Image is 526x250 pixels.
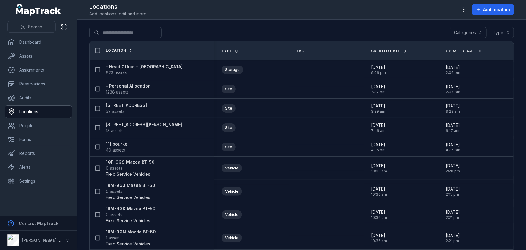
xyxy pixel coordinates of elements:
[371,128,386,133] span: 7:49 am
[446,232,460,243] time: 8/18/2025, 2:21:09 PM
[106,241,150,247] span: Field Service Vehicles
[371,49,407,53] a: Created Date
[371,232,387,243] time: 8/15/2025, 10:36:34 AM
[371,49,400,53] span: Created Date
[446,122,460,128] span: [DATE]
[106,194,150,200] span: Field Service Vehicles
[446,169,460,174] span: 2:20 pm
[446,232,460,239] span: [DATE]
[5,36,72,48] a: Dashboard
[106,171,150,177] span: Field Service Vehicles
[483,7,510,13] span: Add location
[106,64,183,70] strong: - Head Office - [GEOGRAPHIC_DATA]
[446,84,461,95] time: 8/20/2025, 2:07:15 PM
[222,187,242,196] div: Vehicle
[446,109,460,114] span: 9:29 am
[371,169,387,174] span: 10:36 am
[222,164,242,172] div: Vehicle
[371,103,385,109] span: [DATE]
[472,4,514,15] button: Add location
[371,209,387,220] time: 8/15/2025, 10:36:34 AM
[5,106,72,118] a: Locations
[371,239,387,243] span: 10:36 am
[106,89,129,95] span: 1238 assets
[489,27,514,38] button: Type
[5,64,72,76] a: Assignments
[5,175,72,187] a: Settings
[446,70,461,75] span: 2:06 pm
[5,133,72,146] a: Forms
[222,210,242,219] div: Vehicle
[106,206,156,224] a: 1RM-9GK Mazda BT-500 assetsField Service Vehicles
[106,147,125,153] span: 40 assets
[450,27,487,38] button: Categories
[446,163,460,174] time: 8/18/2025, 2:20:28 PM
[446,90,461,95] span: 2:07 pm
[106,165,122,171] span: 0 assets
[446,122,460,133] time: 3/7/2025, 9:17:26 AM
[446,103,460,109] span: [DATE]
[446,64,461,70] span: [DATE]
[106,122,182,128] strong: [STREET_ADDRESS][PERSON_NAME]
[89,11,147,17] span: Add locations, edit and more.
[446,186,460,192] span: [DATE]
[106,48,133,53] a: Location
[106,48,126,53] span: Location
[5,92,72,104] a: Audits
[106,70,127,76] span: 623 assets
[16,4,61,16] a: MapTrack
[106,206,156,212] strong: 1RM-9GK Mazda BT-50
[371,109,385,114] span: 9:29 am
[106,212,122,218] span: 0 assets
[106,64,183,76] a: - Head Office - [GEOGRAPHIC_DATA]623 assets
[446,64,461,75] time: 8/20/2025, 2:06:53 PM
[222,123,236,132] div: Site
[446,186,460,197] time: 8/26/2025, 2:15:53 PM
[446,192,460,197] span: 2:15 pm
[446,163,460,169] span: [DATE]
[7,21,56,33] button: Search
[446,49,476,53] span: Updated Date
[222,49,232,53] span: Type
[371,186,387,197] time: 8/15/2025, 10:36:34 AM
[371,142,386,148] span: [DATE]
[5,50,72,62] a: Assets
[371,142,386,152] time: 11/20/2024, 4:35:12 PM
[106,83,151,89] strong: - Personal Allocation
[371,232,387,239] span: [DATE]
[371,163,387,169] span: [DATE]
[106,102,147,114] a: [STREET_ADDRESS]52 assets
[106,229,156,235] strong: 1RM-9GN Mazda BT-50
[446,49,483,53] a: Updated Date
[371,122,386,128] span: [DATE]
[446,215,460,220] span: 2:21 pm
[19,221,58,226] strong: Contact MapTrack
[106,182,155,188] strong: 1RM-9GJ Mazda BT-50
[106,182,155,200] a: 1RM-9GJ Mazda BT-500 assetsField Service Vehicles
[446,209,460,220] time: 8/18/2025, 2:21:01 PM
[222,85,236,93] div: Site
[296,49,304,53] span: Tag
[5,147,72,159] a: Reports
[222,143,236,151] div: Site
[371,64,386,75] time: 11/11/2024, 9:09:29 PM
[446,84,461,90] span: [DATE]
[5,161,72,173] a: Alerts
[371,209,387,215] span: [DATE]
[106,159,155,177] a: 1QF-6QS Mazda BT-500 assetsField Service Vehicles
[106,235,119,241] span: 1 asset
[446,103,460,114] time: 6/24/2025, 9:29:05 AM
[446,148,461,152] span: 4:35 pm
[89,2,147,11] h2: Locations
[106,128,124,134] span: 13 assets
[446,209,460,215] span: [DATE]
[371,215,387,220] span: 10:36 am
[446,142,461,148] span: [DATE]
[5,78,72,90] a: Reservations
[106,83,151,95] a: - Personal Allocation1238 assets
[371,122,386,133] time: 2/19/2025, 7:49:01 AM
[22,238,64,243] strong: [PERSON_NAME] Air
[106,141,128,147] strong: 111 bourke
[371,186,387,192] span: [DATE]
[446,239,460,243] span: 2:21 pm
